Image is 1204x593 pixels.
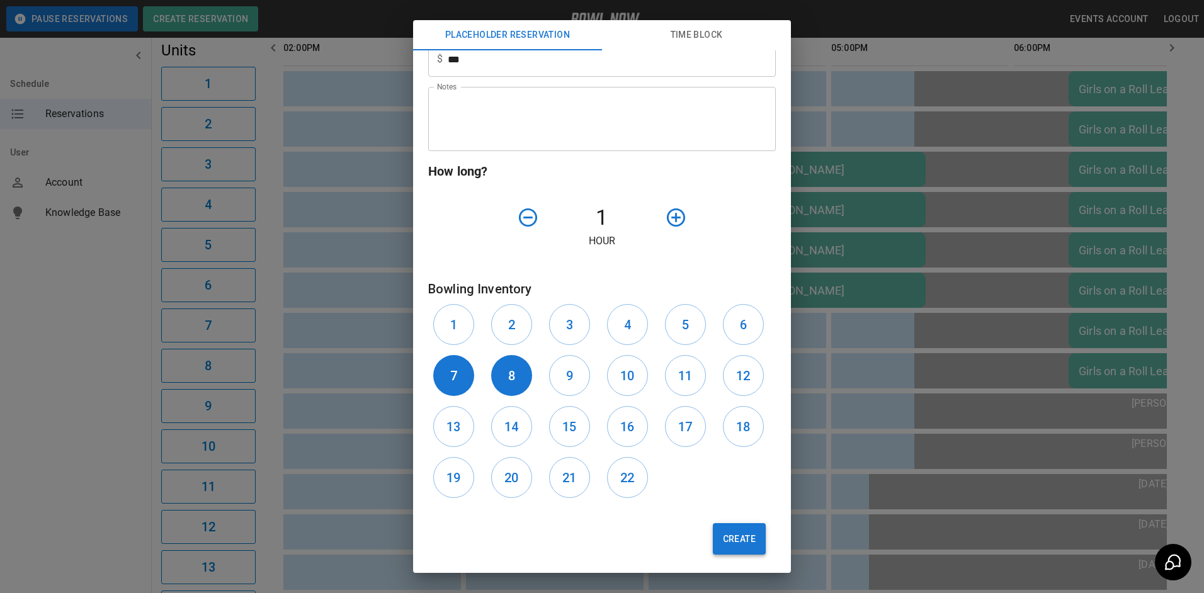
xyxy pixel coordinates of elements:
button: 14 [491,406,532,447]
h4: 1 [544,205,660,231]
h6: 7 [450,366,457,386]
button: 17 [665,406,706,447]
button: 10 [607,355,648,396]
button: 12 [723,355,764,396]
button: 7 [433,355,474,396]
h6: 5 [682,315,689,335]
h6: 18 [736,417,750,437]
button: 18 [723,406,764,447]
button: 22 [607,457,648,498]
button: 8 [491,355,532,396]
h6: 15 [562,417,576,437]
h6: 13 [446,417,460,437]
button: 2 [491,304,532,345]
h6: 6 [740,315,747,335]
button: 4 [607,304,648,345]
button: 19 [433,457,474,498]
button: 11 [665,355,706,396]
h6: How long? [428,161,776,181]
button: 20 [491,457,532,498]
h6: 9 [566,366,573,386]
h6: 14 [504,417,518,437]
button: 13 [433,406,474,447]
h6: 12 [736,366,750,386]
h6: 10 [620,366,634,386]
h6: 22 [620,468,634,488]
h6: 2 [508,315,515,335]
p: Hour [428,234,776,249]
h6: 19 [446,468,460,488]
button: Time Block [602,20,791,50]
button: Placeholder Reservation [413,20,602,50]
button: 9 [549,355,590,396]
h6: 8 [508,366,515,386]
p: $ [437,52,443,67]
button: 3 [549,304,590,345]
button: 5 [665,304,706,345]
button: 1 [433,304,474,345]
button: Create [713,523,766,555]
button: 6 [723,304,764,345]
h6: 16 [620,417,634,437]
h6: 20 [504,468,518,488]
h6: Bowling Inventory [428,279,776,299]
h6: 4 [624,315,631,335]
h6: 21 [562,468,576,488]
button: 21 [549,457,590,498]
button: 15 [549,406,590,447]
h6: 11 [678,366,692,386]
button: 16 [607,406,648,447]
h6: 17 [678,417,692,437]
h6: 1 [450,315,457,335]
h6: 3 [566,315,573,335]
